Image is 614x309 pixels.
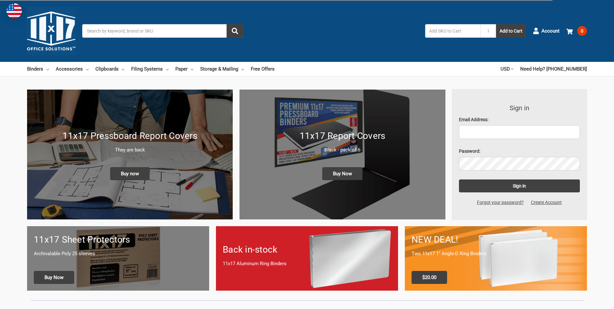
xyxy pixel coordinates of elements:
[200,62,244,76] a: Storage & Mailing
[223,260,391,267] p: 11x17 Aluminum Ring Binders
[27,90,233,219] a: New 11x17 Pressboard Binders 11x17 Pressboard Report Covers They are back Buy now
[459,179,580,192] input: Sign in
[541,27,560,35] span: Account
[501,62,513,76] a: USD
[131,62,169,76] a: Filing Systems
[27,226,209,290] a: 11x17 sheet protectors 11x17 Sheet Protectors Archivalable Poly 25 sleeves Buy Now
[110,167,150,180] span: Buy now
[95,62,124,76] a: Clipboards
[459,116,580,123] label: Email Address:
[246,146,438,154] p: Black - pack of 6
[34,129,226,143] h1: 11x17 Pressboard Report Covers
[223,243,391,256] h1: Back in-stock
[412,250,580,257] p: Two 11x17 1" Angle-D Ring Binders
[34,271,74,284] span: Buy Now
[27,62,49,76] a: Binders
[34,233,202,246] h1: 11x17 Sheet Protectors
[566,23,587,39] a: 0
[412,271,447,284] span: $20.00
[405,226,587,290] a: 11x17 Binder 2-pack only $20.00 NEW DEAL! Two 11x17 1" Angle-D Ring Binders $20.00
[533,23,560,39] a: Account
[27,90,233,219] img: New 11x17 Pressboard Binders
[175,62,193,76] a: Paper
[473,199,527,206] a: Forgot your password?
[34,250,202,257] p: Archivalable Poly 25 sleeves
[322,167,363,180] span: Buy Now
[459,103,580,113] h3: Sign in
[82,24,243,38] input: Search by keyword, brand or SKU
[527,199,565,206] a: Create Account
[251,62,275,76] a: Free Offers
[239,90,445,219] img: 11x17 Report Covers
[6,3,22,19] img: duty and tax information for United States
[496,24,526,38] button: Add to Cart
[34,146,226,154] p: They are back
[239,90,445,219] a: 11x17 Report Covers 11x17 Report Covers Black - pack of 6 Buy Now
[27,7,75,55] img: 11x17.com
[520,62,587,76] a: Need Help? [PHONE_NUMBER]
[577,26,587,36] span: 0
[412,233,580,246] h1: NEW DEAL!
[56,62,89,76] a: Accessories
[246,129,438,143] h1: 11x17 Report Covers
[216,226,398,290] a: Back in-stock 11x17 Aluminum Ring Binders
[425,24,481,38] input: Add SKU to Cart
[459,148,580,155] label: Password:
